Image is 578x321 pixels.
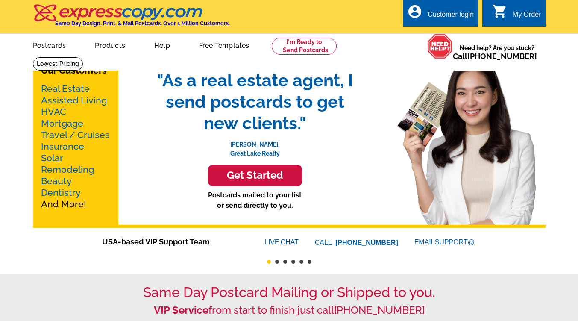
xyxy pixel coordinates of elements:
strong: VIP Service [154,304,208,316]
h2: from start to finish just call [33,304,546,317]
a: [PHONE_NUMBER] [335,239,398,246]
button: 2 of 6 [275,260,279,264]
a: Travel / Cruises [41,130,110,140]
a: account_circle Customer login [407,9,474,20]
a: Remodeling [41,164,94,175]
p: And More! [41,83,110,210]
a: EMAILSUPPORT@ [414,239,476,246]
a: Mortgage [41,118,83,129]
button: 4 of 6 [291,260,295,264]
a: Products [81,35,139,55]
button: 1 of 6 [267,260,271,264]
a: [PHONE_NUMBER] [467,52,537,61]
a: Same Day Design, Print, & Mail Postcards. Over 1 Million Customers. [33,10,230,27]
a: Real Estate [41,83,90,94]
span: "As a real estate agent, I send postcards to get new clients." [148,70,362,134]
i: account_circle [407,4,422,19]
div: Customer login [428,11,474,23]
a: Free Templates [185,35,263,55]
div: My Order [513,11,541,23]
i: shopping_cart [492,4,508,19]
img: help [427,34,453,59]
a: Get Started [148,165,362,186]
span: Call [453,52,537,61]
a: Assisted Living [41,95,107,106]
font: SUPPORT@ [435,237,476,247]
a: Dentistry [41,187,81,198]
h3: Get Started [219,169,291,182]
span: Need help? Are you stuck? [453,44,541,61]
font: LIVE [264,237,281,247]
a: Postcards [19,35,80,55]
a: [PHONE_NUMBER] [334,304,425,316]
p: [PERSON_NAME], Great Lake Realty [148,134,362,158]
p: Postcards mailed to your list or send directly to you. [148,190,362,211]
a: HVAC [41,106,66,117]
span: USA-based VIP Support Team [102,236,239,247]
button: 3 of 6 [283,260,287,264]
button: 5 of 6 [299,260,303,264]
a: Solar [41,153,63,163]
button: 6 of 6 [308,260,311,264]
a: LIVECHAT [264,239,299,246]
a: Insurance [41,141,84,152]
h4: Same Day Design, Print, & Mail Postcards. Over 1 Million Customers. [55,20,230,27]
font: CALL [315,238,333,248]
a: shopping_cart My Order [492,9,541,20]
h1: Same Day Postcard Mailing or Shipped to you. [33,284,546,300]
a: Beauty [41,176,72,186]
a: Help [141,35,184,55]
